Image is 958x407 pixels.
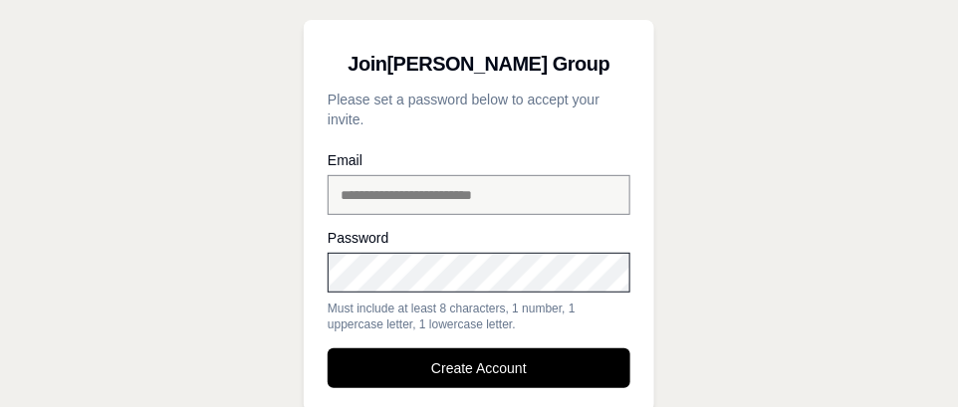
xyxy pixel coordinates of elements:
button: Create Account [328,348,630,388]
label: Email [328,153,630,167]
h3: Join [PERSON_NAME] Group [328,44,630,84]
p: Please set a password below to accept your invite. [328,90,630,129]
label: Password [328,231,630,245]
div: Must include at least 8 characters, 1 number, 1 uppercase letter, 1 lowercase letter. [328,301,630,332]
